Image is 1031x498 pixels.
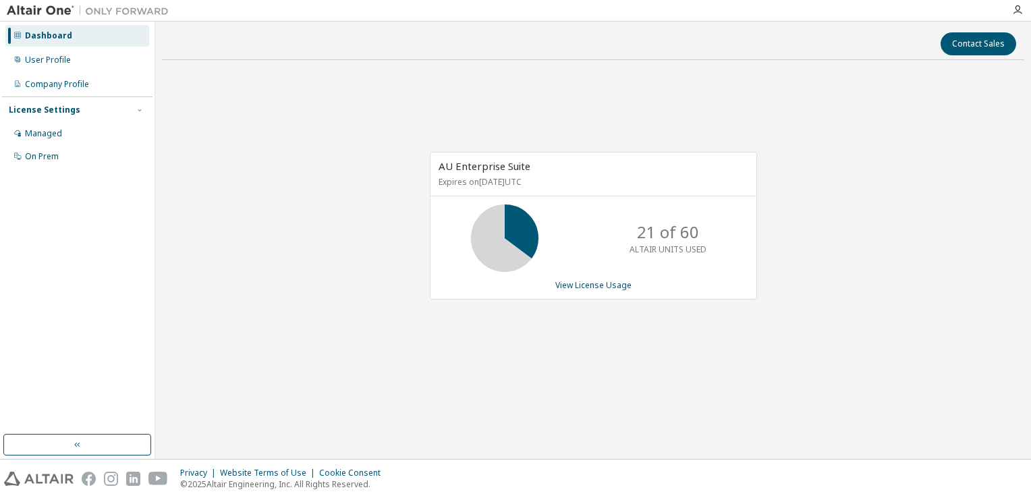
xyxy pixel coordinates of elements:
div: User Profile [25,55,71,65]
div: Cookie Consent [319,468,389,478]
a: View License Usage [555,279,632,291]
div: Company Profile [25,79,89,90]
img: linkedin.svg [126,472,140,486]
img: altair_logo.svg [4,472,74,486]
div: License Settings [9,105,80,115]
img: youtube.svg [148,472,168,486]
img: Altair One [7,4,175,18]
div: Website Terms of Use [220,468,319,478]
span: AU Enterprise Suite [439,159,530,173]
div: On Prem [25,151,59,162]
div: Privacy [180,468,220,478]
img: instagram.svg [104,472,118,486]
p: Expires on [DATE] UTC [439,176,745,188]
img: facebook.svg [82,472,96,486]
p: 21 of 60 [637,221,699,244]
p: © 2025 Altair Engineering, Inc. All Rights Reserved. [180,478,389,490]
p: ALTAIR UNITS USED [630,244,706,255]
div: Managed [25,128,62,139]
div: Dashboard [25,30,72,41]
button: Contact Sales [941,32,1016,55]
